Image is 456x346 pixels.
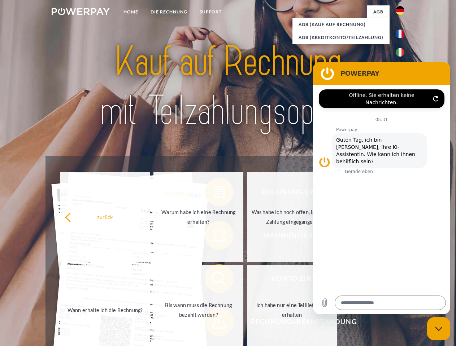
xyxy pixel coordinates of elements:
[427,317,450,340] iframe: Schaltfläche zum Öffnen des Messaging-Fensters; Konversation läuft
[313,62,450,314] iframe: Messaging-Fenster
[69,35,387,138] img: title-powerpay_de.svg
[158,207,239,227] div: Warum habe ich eine Rechnung erhalten?
[144,5,194,18] a: DIE RECHNUNG
[194,5,228,18] a: SUPPORT
[367,5,390,18] a: agb
[292,31,390,44] a: AGB (Kreditkonto/Teilzahlung)
[65,212,146,222] div: zurück
[247,172,337,262] a: Was habe ich noch offen, ist meine Zahlung eingegangen?
[158,300,239,320] div: Bis wann muss die Rechnung bezahlt werden?
[251,300,333,320] div: Ich habe nur eine Teillieferung erhalten
[117,5,144,18] a: Home
[292,18,390,31] a: AGB (Kauf auf Rechnung)
[396,30,404,38] img: fr
[52,8,110,15] img: logo-powerpay-white.svg
[65,305,146,315] div: Wann erhalte ich die Rechnung?
[396,48,404,57] img: it
[396,6,404,15] img: de
[251,207,333,227] div: Was habe ich noch offen, ist meine Zahlung eingegangen?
